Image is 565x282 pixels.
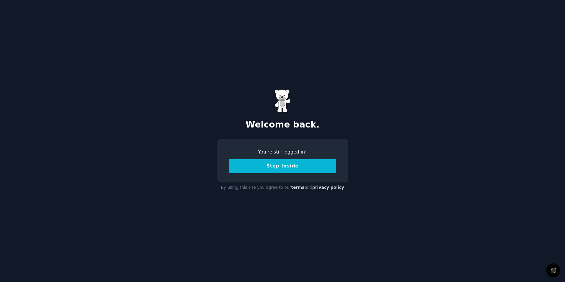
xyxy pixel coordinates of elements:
[217,182,348,193] div: By using this site you agree to our and
[274,89,291,113] img: Gummy Bear
[312,185,344,190] a: privacy policy
[217,120,348,130] h2: Welcome back.
[229,163,336,168] a: Step Inside
[291,185,304,190] a: terms
[229,148,336,155] div: You're still logged in!
[229,159,336,173] button: Step Inside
